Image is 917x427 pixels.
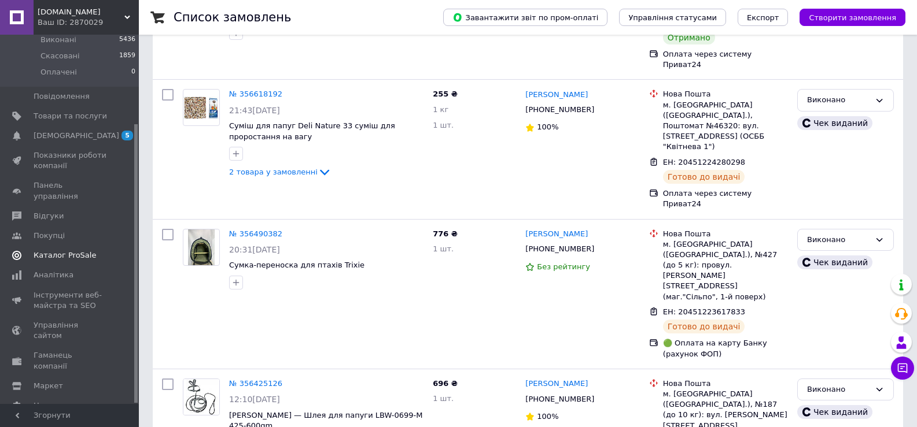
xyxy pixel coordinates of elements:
span: Каталог ProSale [34,250,96,261]
span: Завантажити звіт по пром-оплаті [452,12,598,23]
span: 1 шт. [433,121,454,129]
a: Суміш для папуг Deli Nature 33 суміш для проростання на вагу [229,121,395,141]
a: Сумка-переноска для птахів Trixie [229,261,364,269]
span: 1 шт. [433,394,454,403]
a: [PERSON_NAME] [525,90,588,101]
a: Фото товару [183,229,220,266]
span: Панель управління [34,180,107,201]
img: Фото товару [183,379,219,415]
span: Скасовані [40,51,80,61]
a: 2 товара у замовленні [229,168,332,176]
span: [DEMOGRAPHIC_DATA] [34,131,119,141]
div: Виконано [807,234,870,246]
h1: Список замовлень [174,10,291,24]
div: [PHONE_NUMBER] [523,102,596,117]
span: 776 ₴ [433,229,458,238]
span: Інструменти веб-майстра та SEO [34,290,107,311]
span: Налаштування [34,400,93,411]
span: 100% [537,122,558,131]
div: Чек виданий [797,116,872,130]
button: Експорт [738,9,789,26]
div: Чек виданий [797,255,872,269]
span: 255 ₴ [433,90,458,98]
img: Фото товару [188,229,215,265]
span: Покупці [34,231,65,241]
span: 2 товара у замовленні [229,168,318,176]
span: 1 шт. [433,244,454,253]
span: Маркет [34,381,63,391]
div: Нова Пошта [663,229,788,239]
div: Чек виданий [797,405,872,419]
span: 5436 [119,35,135,45]
div: [PHONE_NUMBER] [523,392,596,407]
span: 12:10[DATE] [229,395,280,404]
span: Створити замовлення [809,13,896,22]
button: Завантажити звіт по пром-оплаті [443,9,607,26]
div: Оплата через систему Приват24 [663,49,788,70]
span: Управління статусами [628,13,717,22]
span: Відгуки [34,211,64,221]
div: [PHONE_NUMBER] [523,242,596,257]
div: Нова Пошта [663,89,788,99]
a: Фото товару [183,378,220,415]
span: ЕН: 20451223617833 [663,307,745,316]
div: м. [GEOGRAPHIC_DATA] ([GEOGRAPHIC_DATA].), №427 (до 5 кг): провул. [PERSON_NAME][STREET_ADDRESS] ... [663,239,788,302]
span: ЕН: 20451224280298 [663,158,745,166]
span: Управління сайтом [34,320,107,341]
a: [PERSON_NAME] [525,229,588,240]
a: [PERSON_NAME] [525,378,588,389]
span: 0 [131,67,135,77]
div: Оплата через систему Приват24 [663,188,788,209]
span: 21:43[DATE] [229,106,280,115]
span: Виконані [40,35,76,45]
div: Готово до видачі [663,170,745,184]
button: Створити замовлення [800,9,905,26]
div: 🟢 Оплата на карту Банку (рахунок ФОП) [663,338,788,359]
a: Створити замовлення [788,13,905,21]
a: Фото товару [183,89,220,126]
span: 5 [121,131,133,140]
div: Нова Пошта [663,378,788,389]
span: 100% [537,412,558,421]
span: Аналітика [34,270,73,280]
span: Оплачені [40,67,77,77]
button: Чат з покупцем [891,357,914,380]
span: Товари та послуги [34,111,107,121]
div: м. [GEOGRAPHIC_DATA] ([GEOGRAPHIC_DATA].), Поштомат №46320: вул. [STREET_ADDRESS] (ОСББ "Квітнева... [663,100,788,153]
span: Експорт [747,13,779,22]
span: 20:31[DATE] [229,245,280,254]
span: 1859 [119,51,135,61]
div: Готово до видачі [663,320,745,333]
span: 1 кг [433,105,448,114]
div: Ваш ID: 2870029 [38,17,139,28]
span: Показники роботи компанії [34,150,107,171]
div: Отримано [663,31,715,44]
button: Управління статусами [619,9,726,26]
span: Повідомлення [34,91,90,102]
span: Гаманець компанії [34,350,107,371]
div: Виконано [807,94,870,106]
a: № 356618192 [229,90,282,98]
span: Без рейтингу [537,262,590,271]
div: Виконано [807,384,870,396]
span: Popuga.net.ua [38,7,124,17]
span: 696 ₴ [433,379,458,388]
a: № 356490382 [229,229,282,238]
a: № 356425126 [229,379,282,388]
img: Фото товару [183,96,219,118]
